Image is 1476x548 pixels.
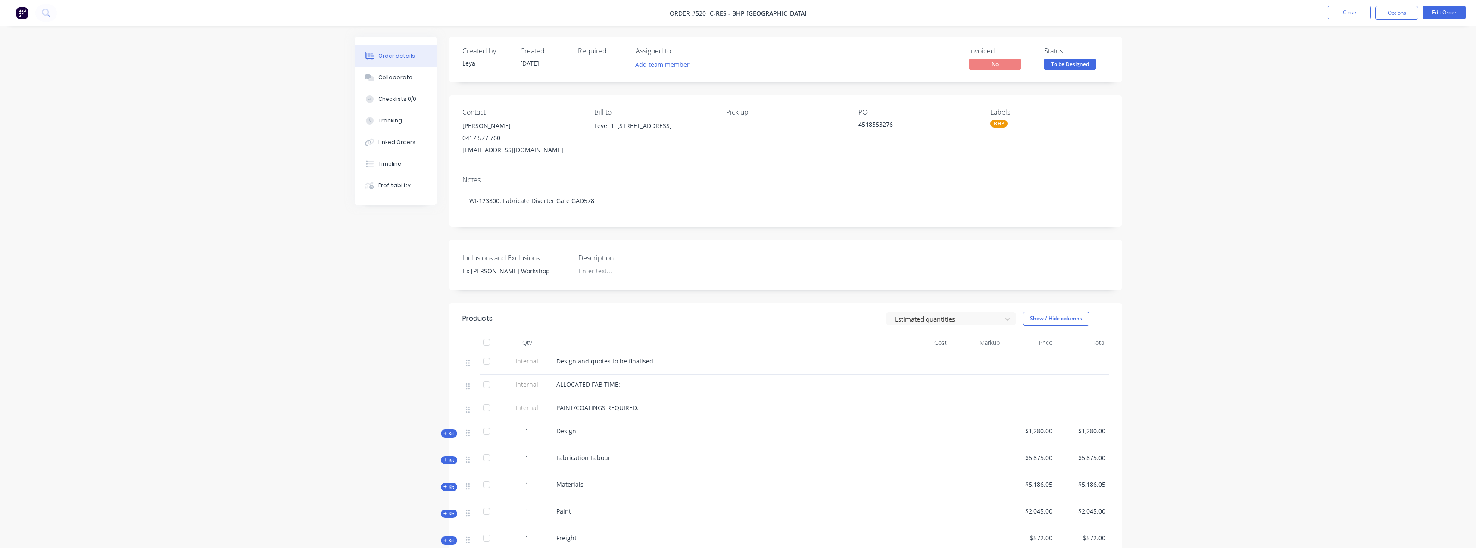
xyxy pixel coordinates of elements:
div: BHP [990,120,1008,128]
button: Close [1328,6,1371,19]
div: Leya [462,59,510,68]
button: Kit [441,456,457,464]
button: To be Designed [1044,59,1096,72]
div: Qty [501,334,553,351]
span: Internal [505,380,549,389]
button: Profitability [355,175,437,196]
span: Kit [443,510,455,517]
button: Linked Orders [355,132,437,153]
span: $5,875.00 [1059,453,1105,462]
div: Required [578,47,625,55]
span: 1 [525,480,529,489]
label: Description [578,253,686,263]
div: Assigned to [636,47,722,55]
span: $5,186.05 [1059,480,1105,489]
span: 1 [525,453,529,462]
span: Kit [443,457,455,463]
div: Invoiced [969,47,1034,55]
span: 1 [525,507,529,516]
button: Kit [441,429,457,438]
div: Order details [378,52,415,60]
div: Labels [990,108,1108,116]
button: Collaborate [355,67,437,88]
span: Design [556,427,576,435]
span: To be Designed [1044,59,1096,69]
div: Notes [462,176,1109,184]
div: Products [462,313,493,324]
button: Kit [441,536,457,545]
div: Status [1044,47,1109,55]
button: Edit Order [1423,6,1466,19]
span: Kit [443,430,455,437]
div: [PERSON_NAME]0417 577 760[EMAIL_ADDRESS][DOMAIN_NAME] [462,120,580,156]
div: Level 1, [STREET_ADDRESS] [594,120,712,132]
div: Created [520,47,568,55]
button: Show / Hide columns [1023,312,1089,326]
span: $5,875.00 [1007,453,1053,462]
span: Kit [443,537,455,544]
span: $1,280.00 [1059,426,1105,435]
button: Tracking [355,110,437,132]
span: Internal [505,403,549,412]
span: Fabrication Labour [556,454,611,462]
div: PO [858,108,977,116]
button: Order details [355,45,437,67]
span: 1 [525,426,529,435]
div: Ex [PERSON_NAME] Workshop [456,265,564,277]
button: Add team member [636,59,694,70]
button: Kit [441,510,457,518]
div: [PERSON_NAME] [462,120,580,132]
div: Markup [950,334,1003,351]
div: Bill to [594,108,712,116]
span: $5,186.05 [1007,480,1053,489]
div: Created by [462,47,510,55]
span: Kit [443,484,455,490]
div: Tracking [378,117,402,125]
img: Factory [16,6,28,19]
div: 4518553276 [858,120,966,132]
span: $572.00 [1007,533,1053,542]
div: Checklists 0/0 [378,95,416,103]
div: Collaborate [378,74,412,81]
button: Kit [441,483,457,491]
div: [EMAIL_ADDRESS][DOMAIN_NAME] [462,144,580,156]
span: Materials [556,480,584,489]
span: Freight [556,534,577,542]
div: Price [1003,334,1056,351]
a: C-RES - BHP [GEOGRAPHIC_DATA] [710,9,807,17]
span: Design and quotes to be finalised [556,357,653,365]
span: Paint [556,507,571,515]
span: [DATE] [520,59,539,67]
div: 0417 577 760 [462,132,580,144]
label: Inclusions and Exclusions [462,253,570,263]
button: Options [1375,6,1418,20]
div: Profitability [378,182,411,189]
div: Timeline [378,160,401,168]
span: $2,045.00 [1007,507,1053,516]
div: Level 1, [STREET_ADDRESS] [594,120,712,147]
button: Checklists 0/0 [355,88,437,110]
span: $2,045.00 [1059,507,1105,516]
span: $572.00 [1059,533,1105,542]
div: Pick up [726,108,844,116]
button: Add team member [630,59,694,70]
div: Contact [462,108,580,116]
span: 1 [525,533,529,542]
span: $1,280.00 [1007,426,1053,435]
div: WI-123800: Fabricate Diverter Gate GAD578 [462,188,1109,214]
span: No [969,59,1021,69]
span: Internal [505,357,549,366]
span: ALLOCATED FAB TIME: [556,380,620,388]
span: Order #520 - [670,9,710,17]
div: Cost [898,334,951,351]
div: Total [1056,334,1109,351]
div: Linked Orders [378,138,415,146]
button: Timeline [355,153,437,175]
span: PAINT/COATINGS REQUIRED: [556,404,639,412]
